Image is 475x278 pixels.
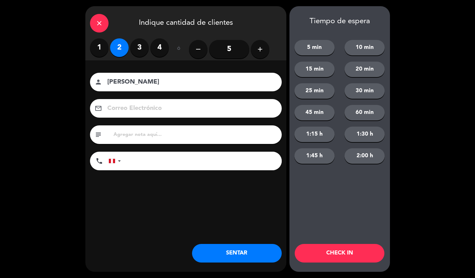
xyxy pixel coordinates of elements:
[344,62,385,77] button: 20 min
[344,127,385,142] button: 1:30 h
[294,83,335,99] button: 25 min
[189,40,208,59] button: remove
[294,40,335,55] button: 5 min
[344,105,385,120] button: 60 min
[90,38,109,57] label: 1
[195,46,202,53] i: remove
[289,17,390,26] div: Tiempo de espera
[344,83,385,99] button: 30 min
[150,38,169,57] label: 4
[295,244,384,263] button: CHECK IN
[130,38,149,57] label: 3
[95,131,102,138] i: subject
[344,40,385,55] button: 10 min
[85,6,286,38] div: Indique cantidad de clientes
[192,244,282,263] button: SENTAR
[256,46,264,53] i: add
[294,105,335,120] button: 45 min
[96,20,103,27] i: close
[109,152,123,170] div: Peru (Perú): +51
[251,40,269,59] button: add
[294,148,335,164] button: 1:45 h
[95,78,102,86] i: person
[344,148,385,164] button: 2:00 h
[95,105,102,112] i: email
[96,157,103,165] i: phone
[110,38,129,57] label: 2
[294,62,335,77] button: 15 min
[107,77,274,88] input: Nombre del cliente
[113,130,277,139] input: Agregar nota aquí...
[107,103,274,114] input: Correo Electrónico
[294,127,335,142] button: 1:15 h
[169,38,189,60] div: ó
